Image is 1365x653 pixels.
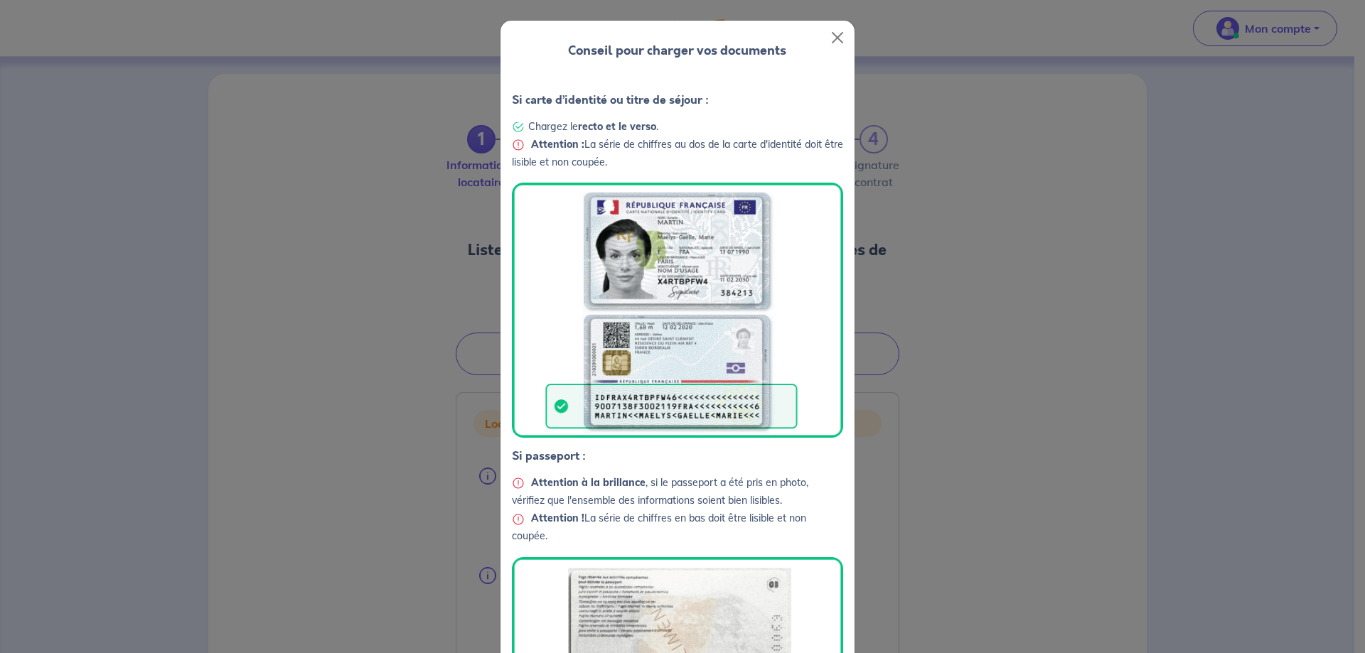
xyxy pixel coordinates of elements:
[512,121,525,134] img: Check
[578,120,656,133] strong: recto et le verso
[512,118,843,438] p: Chargez le . La série de chiffres au dos de la carte d'identité doit être lisible et non coupée.
[512,477,525,490] img: Warning
[531,512,584,524] strong: Attention !
[531,476,646,489] strong: Attention à la brillance
[512,183,843,437] img: Carte identité
[531,138,584,151] strong: Attention :
[512,93,843,107] h3: Si carte d’identité ou titre de séjour :
[512,449,843,463] h3: Si passeport :
[568,43,786,59] h2: Conseil pour charger vos documents
[512,139,525,151] img: Warning
[826,26,849,49] button: Close
[512,513,525,526] img: Warning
